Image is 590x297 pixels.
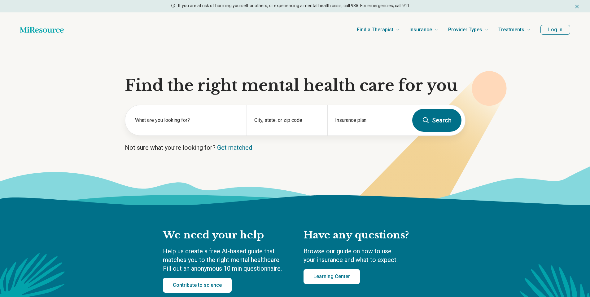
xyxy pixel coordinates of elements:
span: Find a Therapist [357,25,393,34]
h1: Find the right mental health care for you [125,76,465,95]
p: Help us create a free AI-based guide that matches you to the right mental healthcare. Fill out an... [163,247,291,273]
h2: We need your help [163,229,291,242]
a: Treatments [498,17,531,42]
span: Treatments [498,25,524,34]
a: Find a Therapist [357,17,400,42]
p: Browse our guide on how to use your insurance and what to expect. [304,247,427,264]
a: Insurance [409,17,438,42]
label: What are you looking for? [135,117,239,124]
a: Provider Types [448,17,488,42]
p: Not sure what you’re looking for? [125,143,465,152]
button: Dismiss [574,2,580,10]
a: Home page [20,24,64,36]
button: Search [412,109,461,132]
span: Insurance [409,25,432,34]
span: Provider Types [448,25,482,34]
a: Get matched [217,144,252,151]
p: If you are at risk of harming yourself or others, or experiencing a mental health crisis, call 98... [178,2,411,9]
button: Log In [540,25,570,35]
h2: Have any questions? [304,229,427,242]
a: Learning Center [304,269,360,284]
a: Contribute to science [163,278,232,293]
